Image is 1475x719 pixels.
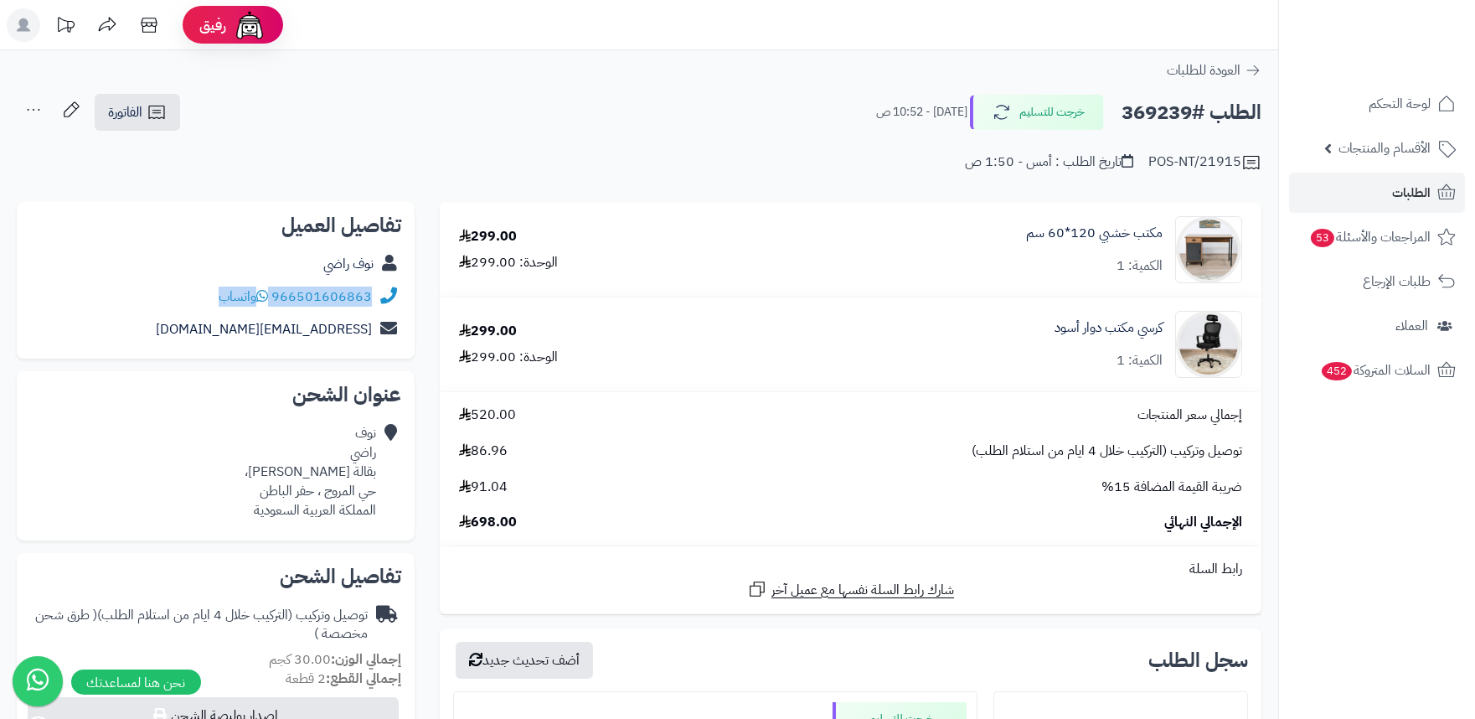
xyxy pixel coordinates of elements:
div: نوف راضي بقالة [PERSON_NAME]، حي المروج ، حفر الباطن المملكة العربية السعودية [245,424,376,520]
button: أضف تحديث جديد [456,642,593,679]
span: ( طرق شحن مخصصة ) [35,605,368,644]
div: رابط السلة [446,560,1255,579]
div: 299.00 [459,227,517,246]
h3: سجل الطلب [1148,650,1248,670]
span: 452 [1322,362,1352,380]
span: 91.04 [459,478,508,497]
div: توصيل وتركيب (التركيب خلال 4 ايام من استلام الطلب) [30,606,368,644]
span: السلات المتروكة [1320,359,1431,382]
a: العودة للطلبات [1167,60,1261,80]
button: خرجت للتسليم [970,95,1104,130]
h2: تفاصيل العميل [30,215,401,235]
h2: الطلب #369239 [1122,96,1261,130]
span: العملاء [1395,314,1428,338]
span: 86.96 [459,442,508,461]
img: 1742158878-1-90x90.jpg [1176,216,1241,283]
span: إجمالي سعر المنتجات [1137,406,1242,425]
span: 53 [1311,229,1334,247]
span: لوحة التحكم [1369,92,1431,116]
span: الفاتورة [108,102,142,122]
strong: إجمالي الوزن: [331,649,401,670]
div: الكمية: 1 [1117,256,1163,276]
a: طلبات الإرجاع [1289,261,1465,302]
a: شارك رابط السلة نفسها مع عميل آخر [747,579,954,600]
a: العملاء [1289,306,1465,346]
a: الفاتورة [95,94,180,131]
small: [DATE] - 10:52 ص [876,104,967,121]
a: لوحة التحكم [1289,84,1465,124]
a: السلات المتروكة452 [1289,350,1465,391]
span: شارك رابط السلة نفسها مع عميل آخر [771,581,954,600]
a: كرسي مكتب دوار أسود [1055,318,1163,338]
img: 1747291190-1-90x90.jpg [1176,311,1241,378]
div: تاريخ الطلب : أمس - 1:50 ص [965,153,1133,172]
div: الكمية: 1 [1117,351,1163,370]
a: واتساب [219,287,268,307]
small: 30.00 كجم [269,649,401,670]
a: [EMAIL_ADDRESS][DOMAIN_NAME] [156,319,372,339]
h2: عنوان الشحن [30,385,401,405]
small: 2 قطعة [286,669,401,689]
div: الوحدة: 299.00 [459,348,558,367]
span: ضريبة القيمة المضافة 15% [1101,478,1242,497]
a: الطلبات [1289,173,1465,213]
span: المراجعات والأسئلة [1309,225,1431,249]
div: 299.00 [459,322,517,341]
h2: تفاصيل الشحن [30,566,401,587]
span: الأقسام والمنتجات [1338,137,1431,160]
span: الإجمالي النهائي [1164,513,1242,532]
a: مكتب خشبي 120*60 سم [1026,224,1163,243]
img: ai-face.png [233,8,266,42]
span: العودة للطلبات [1167,60,1240,80]
span: توصيل وتركيب (التركيب خلال 4 ايام من استلام الطلب) [972,442,1242,461]
span: الطلبات [1392,181,1431,204]
a: 966501606863 [271,287,372,307]
a: المراجعات والأسئلة53 [1289,217,1465,257]
img: logo-2.png [1361,45,1459,80]
span: طلبات الإرجاع [1363,270,1431,293]
a: نوف راضي [323,254,374,274]
a: تحديثات المنصة [44,8,86,46]
span: 698.00 [459,513,517,532]
span: 520.00 [459,406,516,425]
div: POS-NT/21915 [1148,153,1261,173]
strong: إجمالي القطع: [326,669,401,689]
span: رفيق [199,15,226,35]
div: الوحدة: 299.00 [459,253,558,272]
